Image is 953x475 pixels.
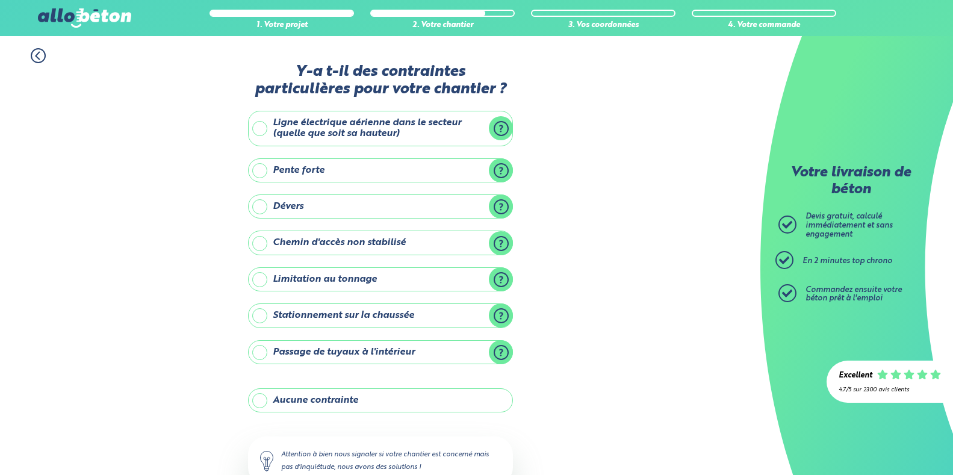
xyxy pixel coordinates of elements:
[692,21,836,30] div: 4. Votre commande
[248,158,513,182] label: Pente forte
[248,340,513,364] label: Passage de tuyaux à l'intérieur
[370,21,515,30] div: 2. Votre chantier
[846,428,940,462] iframe: Help widget launcher
[806,213,893,238] span: Devis gratuit, calculé immédiatement et sans engagement
[531,21,675,30] div: 3. Vos coordonnées
[248,111,513,146] label: Ligne électrique aérienne dans le secteur (quelle que soit sa hauteur)
[248,303,513,328] label: Stationnement sur la chaussée
[839,371,872,380] div: Excellent
[839,387,941,393] div: 4.7/5 sur 2300 avis clients
[248,63,513,99] label: Y-a t-il des contraintes particulières pour votre chantier ?
[781,165,920,198] p: Votre livraison de béton
[248,194,513,219] label: Dévers
[38,8,131,28] img: allobéton
[248,267,513,291] label: Limitation au tonnage
[248,388,513,412] label: Aucune contrainte
[248,231,513,255] label: Chemin d'accès non stabilisé
[806,286,902,303] span: Commandez ensuite votre béton prêt à l'emploi
[802,257,892,265] span: En 2 minutes top chrono
[210,21,354,30] div: 1. Votre projet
